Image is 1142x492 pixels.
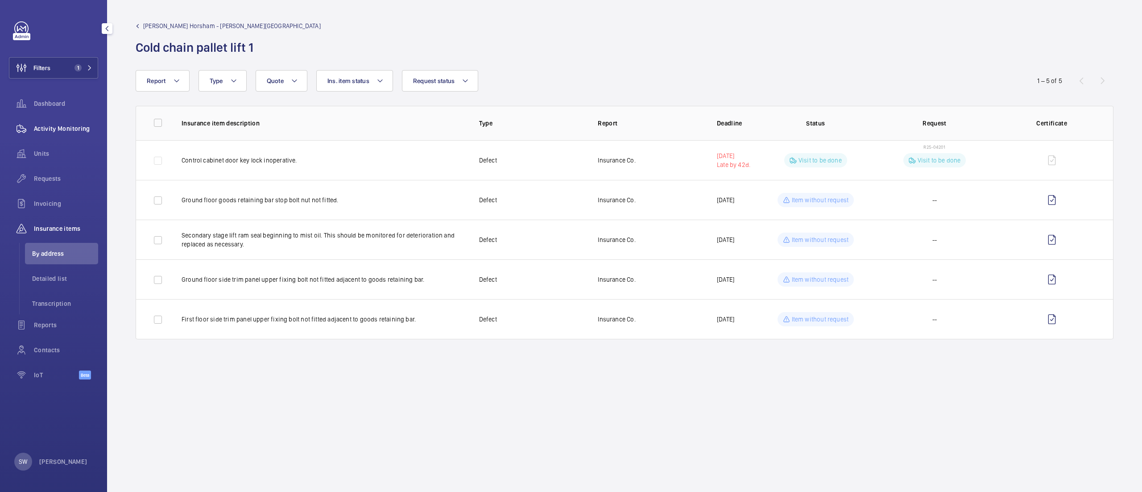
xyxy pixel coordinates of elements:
p: Item without request [792,235,849,244]
span: R25-04201 [923,144,945,150]
span: Dashboard [34,99,98,108]
p: [PERSON_NAME] [39,457,87,466]
p: Insurance Co. [598,235,635,244]
button: Quote [256,70,307,92]
span: [PERSON_NAME] Horsham - [PERSON_NAME][GEOGRAPHIC_DATA] [143,21,321,30]
span: Invoicing [34,199,98,208]
span: By address [32,249,98,258]
span: Detailed list [32,274,98,283]
p: [DATE] [717,235,734,244]
div: 1 – 5 of 5 [1037,76,1062,85]
span: Transcription [32,299,98,308]
p: Insurance Co. [598,196,635,204]
p: Deadline [717,119,756,128]
p: Item without request [792,196,849,204]
p: Certificate [1008,119,1095,128]
button: Type [199,70,247,92]
h1: Cold chain pallet lift 1 [136,39,321,56]
span: -- [932,275,937,284]
span: Insurance items [34,224,98,233]
p: Report [598,119,703,128]
span: -- [932,196,937,204]
button: Report [136,70,190,92]
span: Request status [413,77,455,84]
div: Late by 42d. [717,160,750,169]
span: IoT [34,371,79,379]
p: First floor side trim panel upper fixing bolt not fitted adjacent to goods retaining bar. [182,315,465,324]
span: Reports [34,321,98,329]
p: Type [479,119,584,128]
p: Ground floor side trim panel upper fixing bolt not fitted adjacent to goods retaining bar. [182,275,465,284]
p: Defect [479,196,497,204]
span: Activity Monitoring [34,124,98,133]
p: Secondary stage lift ram seal beginning to mist oil. This should be monitored for deterioration a... [182,231,465,249]
button: Ins. item status [316,70,393,92]
p: Item without request [792,275,849,284]
span: Requests [34,174,98,183]
p: [DATE] [717,315,734,324]
span: Filters [33,63,50,72]
span: Quote [267,77,284,84]
button: Request status [402,70,479,92]
p: [DATE] [717,275,734,284]
p: Request [881,119,988,128]
span: Type [210,77,223,84]
span: -- [932,235,937,244]
span: -- [932,315,937,324]
p: SW [19,457,27,466]
p: Status [762,119,869,128]
p: Item without request [792,315,849,324]
span: Ins. item status [327,77,369,84]
span: Contacts [34,346,98,354]
span: 1 [74,64,82,71]
p: Defect [479,156,497,165]
p: Control cabinet door key lock inoperative. [182,156,465,165]
p: [DATE] [717,196,734,204]
button: Filters1 [9,57,98,79]
p: Defect [479,315,497,324]
p: Defect [479,275,497,284]
p: Visit to be done [918,156,961,165]
p: [DATE] [717,151,750,160]
p: Visit to be done [799,156,842,165]
span: Units [34,149,98,158]
span: Beta [79,371,91,379]
p: Defect [479,235,497,244]
p: Ground floor goods retaining bar stop bolt nut not fitted. [182,196,465,204]
p: Insurance Co. [598,156,635,165]
span: Report [147,77,166,84]
p: Insurance item description [182,119,465,128]
p: Insurance Co. [598,315,635,324]
p: Insurance Co. [598,275,635,284]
